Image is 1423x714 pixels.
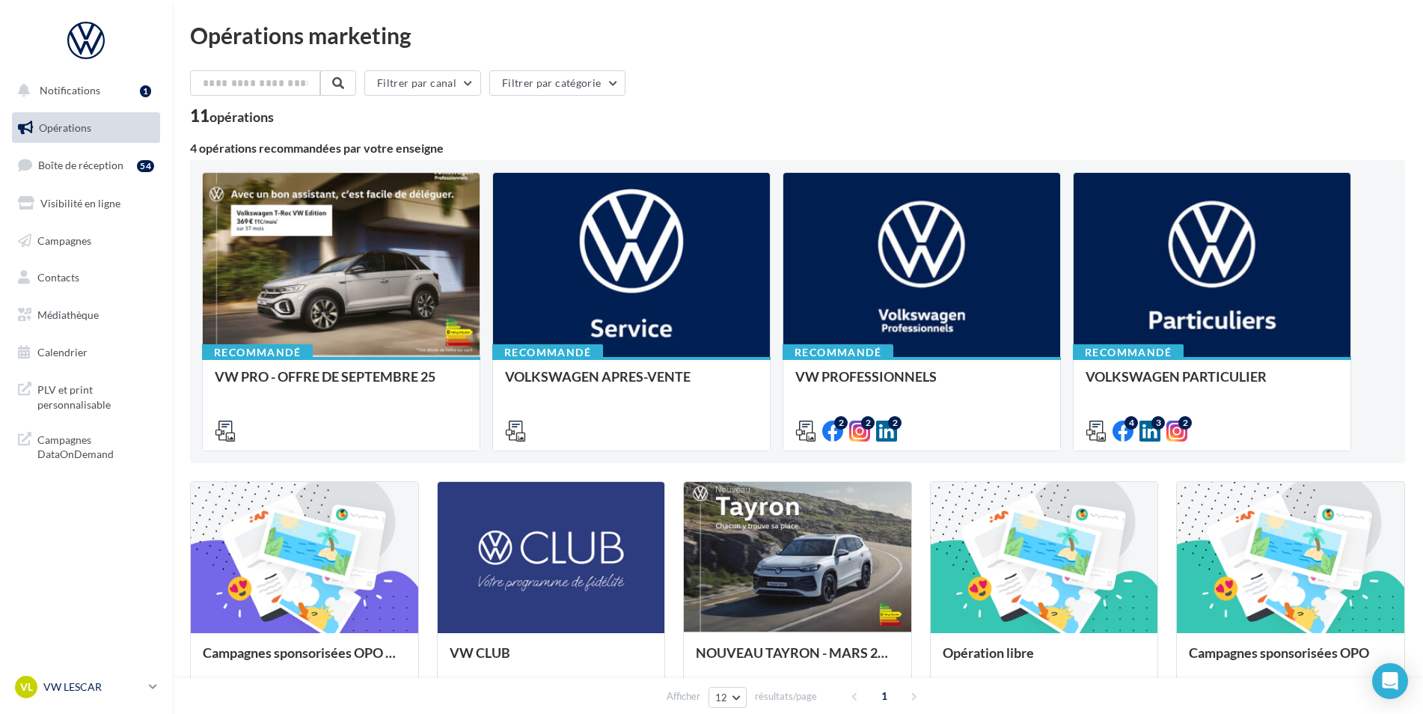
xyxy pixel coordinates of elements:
span: Contacts [37,271,79,284]
a: Visibilité en ligne [9,188,163,219]
a: Campagnes [9,225,163,257]
div: 3 [1151,416,1165,430]
div: Recommandé [1073,344,1184,361]
div: Recommandé [492,344,603,361]
span: PLV et print personnalisable [37,379,154,412]
div: 2 [1178,416,1192,430]
a: Contacts [9,262,163,293]
div: NOUVEAU TAYRON - MARS 2025 [696,645,899,675]
div: Recommandé [783,344,893,361]
div: Recommandé [202,344,313,361]
a: Opérations [9,112,163,144]
span: Campagnes DataOnDemand [37,430,154,462]
span: Afficher [667,689,700,704]
button: Filtrer par catégorie [489,70,625,96]
button: 12 [709,687,747,708]
span: 12 [715,692,728,704]
div: opérations [209,110,274,123]
span: Médiathèque [37,308,99,321]
a: Médiathèque [9,299,163,331]
p: VW LESCAR [43,680,143,695]
a: VL VW LESCAR [12,673,160,701]
div: 4 opérations recommandées par votre enseigne [190,142,1405,154]
div: 2 [888,416,902,430]
span: Calendrier [37,346,88,358]
div: Campagnes sponsorisées OPO Septembre [203,645,406,675]
button: Notifications 1 [9,75,157,106]
div: 1 [140,85,151,97]
div: 54 [137,160,154,172]
span: résultats/page [755,689,817,704]
div: 4 [1124,416,1138,430]
a: PLV et print personnalisable [9,373,163,418]
a: Boîte de réception54 [9,149,163,181]
span: VL [20,680,33,695]
span: Opérations [39,121,91,134]
div: VOLKSWAGEN APRES-VENTE [505,369,758,399]
div: Opération libre [943,645,1146,675]
button: Filtrer par canal [364,70,481,96]
div: VW PRO - OFFRE DE SEPTEMBRE 25 [215,369,468,399]
div: 2 [861,416,875,430]
div: VW CLUB [450,645,653,675]
div: Open Intercom Messenger [1372,663,1408,699]
a: Campagnes DataOnDemand [9,424,163,468]
span: Notifications [40,84,100,97]
div: VOLKSWAGEN PARTICULIER [1086,369,1338,399]
span: 1 [872,684,896,708]
span: Boîte de réception [38,159,123,171]
div: 11 [190,108,274,124]
a: Calendrier [9,337,163,368]
div: VW PROFESSIONNELS [795,369,1048,399]
span: Visibilité en ligne [40,197,120,210]
div: Opérations marketing [190,24,1405,46]
div: 2 [834,416,848,430]
div: Campagnes sponsorisées OPO [1189,645,1392,675]
span: Campagnes [37,234,91,246]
